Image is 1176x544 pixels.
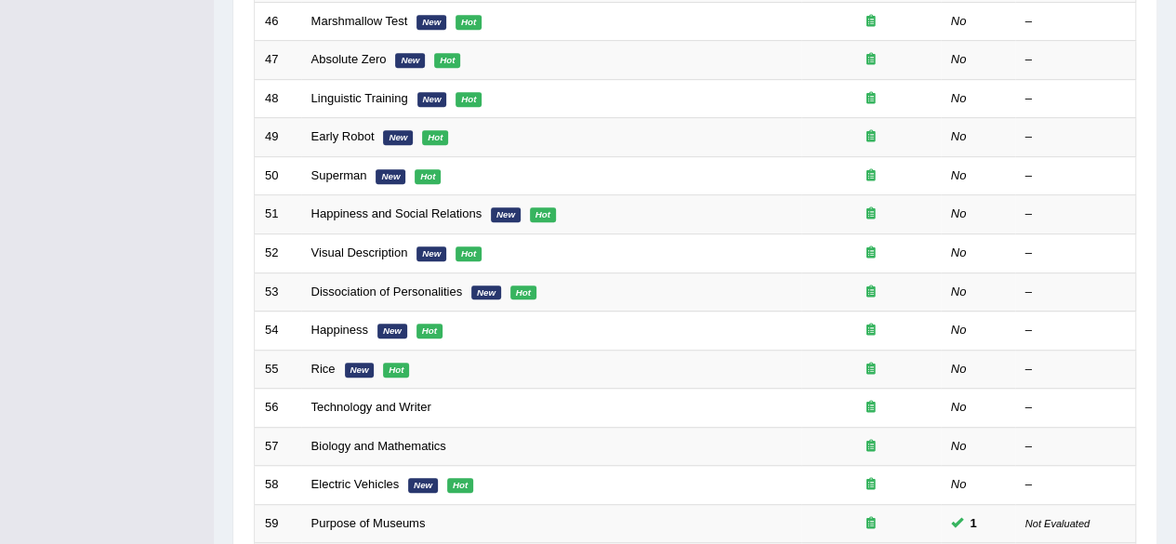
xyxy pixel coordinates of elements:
div: – [1025,13,1126,31]
em: No [951,362,967,376]
div: Exam occurring question [812,476,931,494]
div: Exam occurring question [812,245,931,262]
a: Biology and Mathematics [311,439,446,453]
td: 56 [255,389,301,428]
div: – [1025,167,1126,185]
em: Hot [456,15,482,30]
td: 48 [255,79,301,118]
em: Hot [510,285,536,300]
td: 53 [255,272,301,312]
em: No [951,285,967,299]
div: Exam occurring question [812,13,931,31]
em: No [951,206,967,220]
em: No [951,477,967,491]
small: Not Evaluated [1025,518,1090,529]
div: – [1025,476,1126,494]
div: – [1025,284,1126,301]
div: Exam occurring question [812,438,931,456]
a: Electric Vehicles [311,477,400,491]
div: – [1025,322,1126,339]
em: Hot [447,478,473,493]
em: No [951,168,967,182]
em: Hot [456,246,482,261]
a: Marshmallow Test [311,14,408,28]
div: – [1025,51,1126,69]
a: Happiness [311,323,368,337]
em: New [417,92,447,107]
div: – [1025,399,1126,417]
em: No [951,14,967,28]
em: New [416,246,446,261]
em: New [491,207,521,222]
em: No [951,400,967,414]
td: 58 [255,466,301,505]
em: Hot [415,169,441,184]
em: No [951,52,967,66]
em: No [951,91,967,105]
em: Hot [383,363,409,378]
div: Exam occurring question [812,515,931,533]
em: No [951,323,967,337]
a: Purpose of Museums [311,516,426,530]
div: – [1025,438,1126,456]
em: Hot [530,207,556,222]
div: – [1025,90,1126,108]
a: Rice [311,362,336,376]
em: No [951,129,967,143]
div: Exam occurring question [812,399,931,417]
td: 46 [255,2,301,41]
div: Exam occurring question [812,128,931,146]
em: Hot [416,324,443,338]
div: – [1025,128,1126,146]
em: New [395,53,425,68]
div: Exam occurring question [812,167,931,185]
a: Dissociation of Personalities [311,285,463,299]
div: Exam occurring question [812,90,931,108]
a: Happiness and Social Relations [311,206,482,220]
td: 54 [255,312,301,351]
a: Absolute Zero [311,52,387,66]
td: 55 [255,350,301,389]
em: New [408,478,438,493]
td: 57 [255,427,301,466]
em: Hot [434,53,460,68]
div: – [1025,245,1126,262]
td: 50 [255,156,301,195]
a: Visual Description [311,245,408,259]
em: Hot [422,130,448,145]
em: No [951,245,967,259]
a: Linguistic Training [311,91,408,105]
td: 59 [255,504,301,543]
em: Hot [456,92,482,107]
em: No [951,439,967,453]
div: Exam occurring question [812,51,931,69]
div: – [1025,206,1126,223]
em: New [416,15,446,30]
td: 51 [255,195,301,234]
div: Exam occurring question [812,206,931,223]
a: Early Robot [311,129,375,143]
em: New [383,130,413,145]
span: You can still take this question [963,513,984,533]
em: New [377,324,407,338]
a: Superman [311,168,367,182]
td: 47 [255,41,301,80]
div: Exam occurring question [812,322,931,339]
em: New [345,363,375,378]
a: Technology and Writer [311,400,431,414]
div: Exam occurring question [812,284,931,301]
em: New [376,169,405,184]
td: 52 [255,233,301,272]
div: Exam occurring question [812,361,931,378]
div: – [1025,361,1126,378]
em: New [471,285,501,300]
td: 49 [255,118,301,157]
